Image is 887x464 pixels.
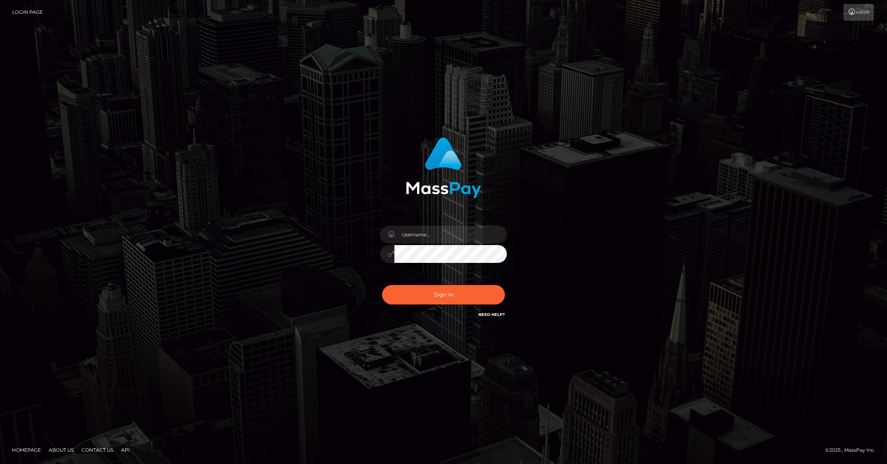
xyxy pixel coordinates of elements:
[825,446,881,454] div: © 2025 , MassPay Inc.
[12,4,43,21] a: Login Page
[394,226,507,243] input: Username...
[843,4,874,21] a: Login
[382,285,505,304] button: Sign in
[78,444,116,456] a: Contact Us
[406,137,481,198] img: MassPay Login
[478,312,505,317] a: Need Help?
[46,444,77,456] a: About Us
[9,444,44,456] a: Homepage
[118,444,133,456] a: API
